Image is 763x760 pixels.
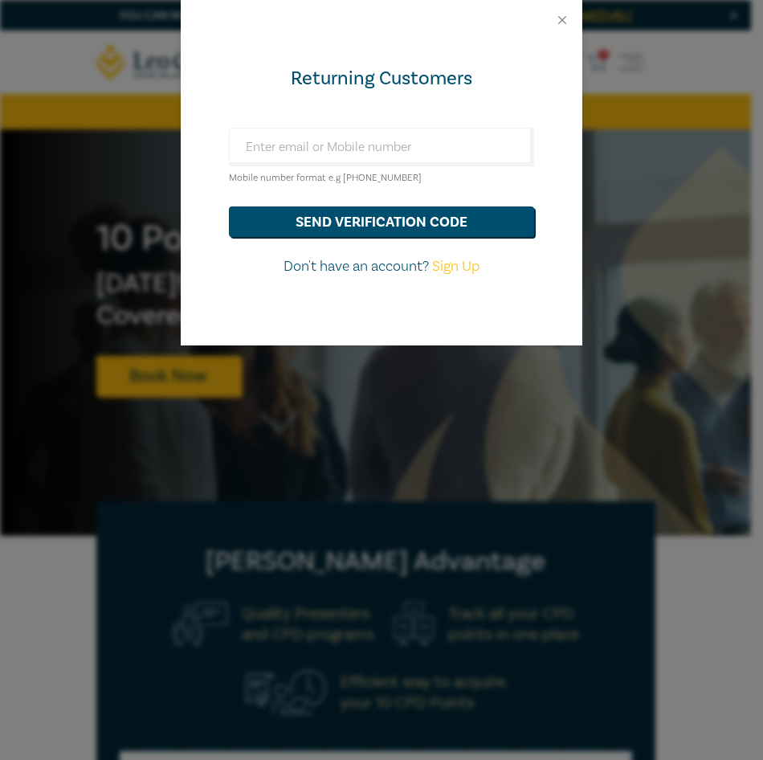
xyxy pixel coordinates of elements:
[229,128,534,166] input: Enter email or Mobile number
[555,13,569,27] button: Close
[229,256,534,277] p: Don't have an account?
[229,66,534,92] div: Returning Customers
[229,206,534,237] button: send verification code
[432,257,479,276] a: Sign Up
[229,172,422,184] small: Mobile number format e.g [PHONE_NUMBER]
